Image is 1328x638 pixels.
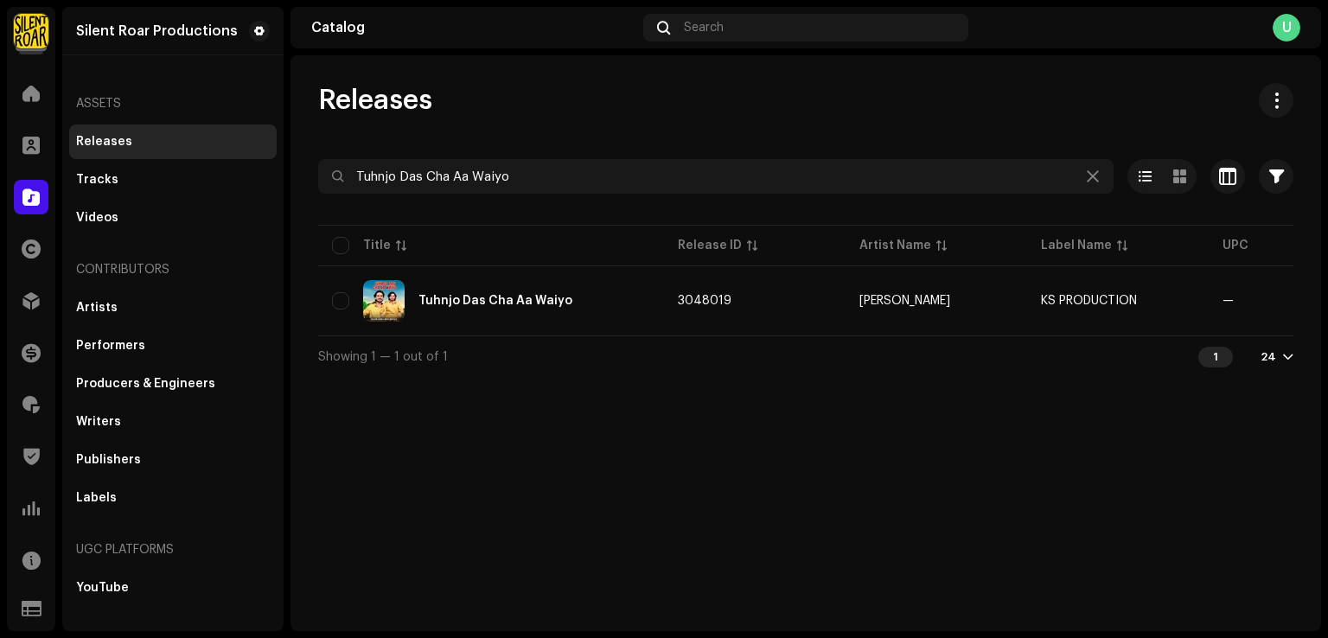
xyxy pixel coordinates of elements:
[859,237,931,254] div: Artist Name
[76,173,118,187] div: Tracks
[76,453,141,467] div: Publishers
[69,163,277,197] re-m-nav-item: Tracks
[318,351,448,363] span: Showing 1 — 1 out of 1
[363,280,405,322] img: 369d1595-edd2-4315-8755-22cfd00be5bd
[76,24,238,38] div: Silent Roar Productions
[69,83,277,124] re-a-nav-header: Assets
[69,367,277,401] re-m-nav-item: Producers & Engineers
[69,124,277,159] re-m-nav-item: Releases
[69,290,277,325] re-m-nav-item: Artists
[1198,347,1233,367] div: 1
[684,21,724,35] span: Search
[859,295,1013,307] span: Kaleem Sagar
[69,529,277,571] re-a-nav-header: UGC Platforms
[678,295,731,307] span: 3048019
[311,21,636,35] div: Catalog
[418,295,572,307] div: Tuhnjo Das Cha Aa Waiyo
[76,211,118,225] div: Videos
[859,295,950,307] div: [PERSON_NAME]
[69,329,277,363] re-m-nav-item: Performers
[69,405,277,439] re-m-nav-item: Writers
[69,201,277,235] re-m-nav-item: Videos
[363,237,391,254] div: Title
[1223,295,1234,307] span: —
[76,491,117,505] div: Labels
[69,443,277,477] re-m-nav-item: Publishers
[318,159,1114,194] input: Search
[76,581,129,595] div: YouTube
[1273,14,1300,41] div: U
[14,14,48,48] img: fcfd72e7-8859-4002-b0df-9a7058150634
[1041,295,1137,307] span: KS PRODUCTION
[69,249,277,290] re-a-nav-header: Contributors
[76,301,118,315] div: Artists
[76,339,145,353] div: Performers
[318,83,432,118] span: Releases
[69,481,277,515] re-m-nav-item: Labels
[76,135,132,149] div: Releases
[1261,350,1276,364] div: 24
[69,571,277,605] re-m-nav-item: YouTube
[1041,237,1112,254] div: Label Name
[76,377,215,391] div: Producers & Engineers
[678,237,742,254] div: Release ID
[76,415,121,429] div: Writers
